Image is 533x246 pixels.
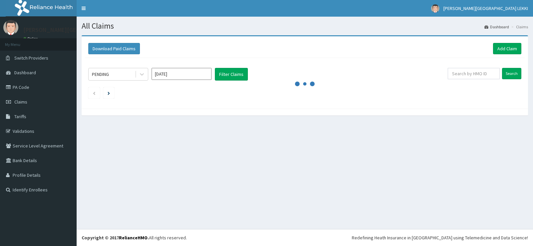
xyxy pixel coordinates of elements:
a: Previous page [93,90,96,96]
input: Search by HMO ID [448,68,500,79]
a: Next page [108,90,110,96]
strong: Copyright © 2017 . [82,235,149,241]
span: Claims [14,99,27,105]
img: User Image [3,20,18,35]
button: Download Paid Claims [88,43,140,54]
input: Select Month and Year [152,68,212,80]
span: Tariffs [14,114,26,120]
button: Filter Claims [215,68,248,81]
span: [PERSON_NAME][GEOGRAPHIC_DATA] LEKKI [443,5,528,11]
li: Claims [510,24,528,30]
a: Add Claim [493,43,521,54]
a: Online [23,36,39,41]
h1: All Claims [82,22,528,30]
a: Dashboard [484,24,509,30]
p: [PERSON_NAME][GEOGRAPHIC_DATA] LEKKI [23,27,138,33]
footer: All rights reserved. [77,229,533,246]
input: Search [502,68,521,79]
div: PENDING [92,71,109,78]
span: Dashboard [14,70,36,76]
img: User Image [431,4,439,13]
div: Redefining Heath Insurance in [GEOGRAPHIC_DATA] using Telemedicine and Data Science! [352,234,528,241]
span: Switch Providers [14,55,48,61]
svg: audio-loading [295,74,315,94]
a: RelianceHMO [119,235,148,241]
